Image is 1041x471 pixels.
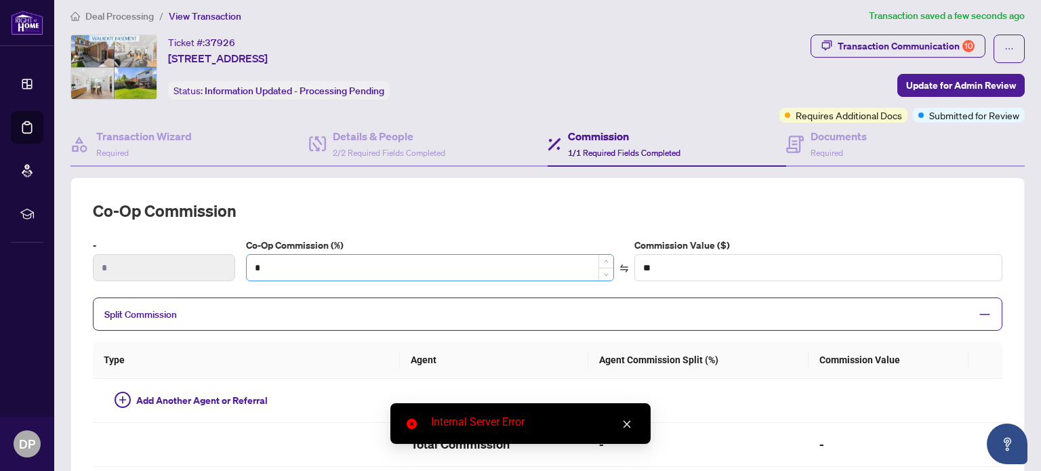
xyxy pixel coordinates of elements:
[136,393,268,408] span: Add Another Agent or Referral
[634,238,1002,253] label: Commission Value ($)
[897,74,1025,97] button: Update for Admin Review
[333,148,445,158] span: 2/2 Required Fields Completed
[168,81,390,100] div: Status:
[598,268,613,281] span: Decrease Value
[1004,44,1014,54] span: ellipsis
[407,419,417,429] span: close-circle
[246,238,614,253] label: Co-Op Commission (%)
[619,417,634,432] a: Close
[819,434,958,455] h2: -
[93,200,1002,222] h2: Co-op Commission
[811,128,867,144] h4: Documents
[869,8,1025,24] article: Transaction saved a few seconds ago
[811,35,985,58] button: Transaction Communication10
[19,434,35,453] span: DP
[70,12,80,21] span: home
[962,40,975,52] div: 10
[93,238,235,253] label: -
[93,298,1002,331] div: Split Commission
[71,35,157,99] img: IMG-E12162071_1.jpg
[96,128,192,144] h4: Transaction Wizard
[809,342,968,379] th: Commission Value
[168,50,268,66] span: [STREET_ADDRESS]
[11,10,43,35] img: logo
[811,148,843,158] span: Required
[115,392,131,408] span: plus-circle
[168,35,235,50] div: Ticket #:
[333,128,445,144] h4: Details & People
[906,75,1016,96] span: Update for Admin Review
[838,35,975,57] div: Transaction Communication
[568,128,680,144] h4: Commission
[929,108,1019,123] span: Submitted for Review
[604,259,609,264] span: up
[431,414,634,430] div: Internal Server Error
[796,108,902,123] span: Requires Additional Docs
[96,148,129,158] span: Required
[619,264,629,273] span: swap
[987,424,1027,464] button: Open asap
[588,342,809,379] th: Agent Commission Split (%)
[598,255,613,268] span: Increase Value
[169,10,241,22] span: View Transaction
[622,419,632,429] span: close
[93,342,400,379] th: Type
[599,434,798,455] h2: -
[104,308,177,321] span: Split Commission
[159,8,163,24] li: /
[979,308,991,321] span: minus
[205,37,235,49] span: 37926
[400,342,588,379] th: Agent
[604,272,609,277] span: down
[568,148,680,158] span: 1/1 Required Fields Completed
[85,10,154,22] span: Deal Processing
[205,85,384,97] span: Information Updated - Processing Pending
[104,390,279,411] button: Add Another Agent or Referral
